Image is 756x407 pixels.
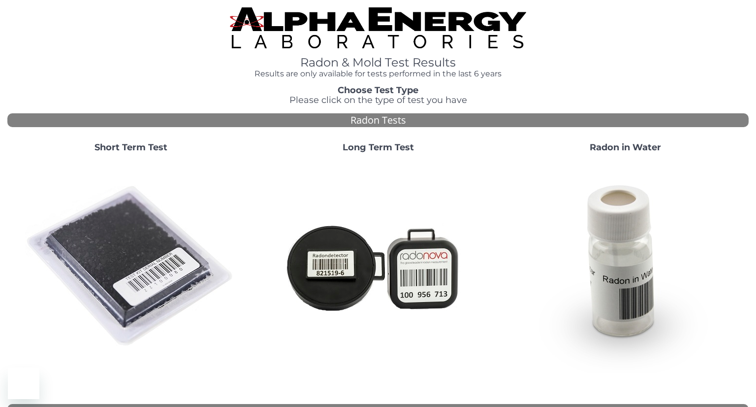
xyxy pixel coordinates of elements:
[519,161,731,373] img: RadoninWater.jpg
[25,161,237,373] img: ShortTerm.jpg
[590,142,661,153] strong: Radon in Water
[289,95,467,105] span: Please click on the type of test you have
[94,142,167,153] strong: Short Term Test
[8,368,39,399] iframe: Button to launch messaging window
[7,113,749,128] div: Radon Tests
[230,7,526,48] img: TightCrop.jpg
[272,161,484,373] img: Radtrak2vsRadtrak3.jpg
[230,56,526,69] h1: Radon & Mold Test Results
[343,142,414,153] strong: Long Term Test
[230,69,526,78] h4: Results are only available for tests performed in the last 6 years
[338,85,418,96] strong: Choose Test Type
